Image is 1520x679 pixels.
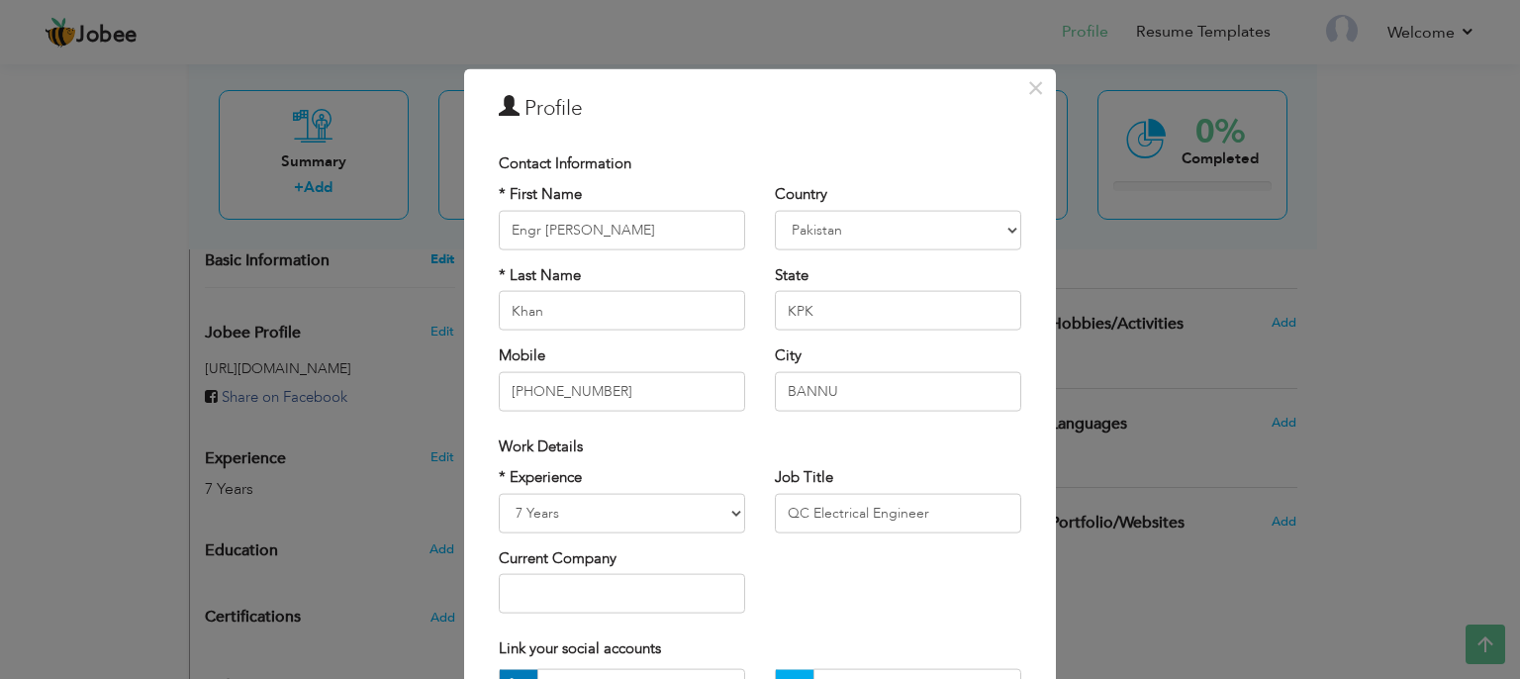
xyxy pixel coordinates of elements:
label: State [775,264,808,285]
label: * Last Name [499,264,581,285]
button: Close [1019,72,1051,104]
label: Current Company [499,547,617,568]
span: Work Details [499,436,583,455]
h3: Profile [499,94,1021,124]
label: * Experience [499,467,582,488]
span: Link your social accounts [499,638,661,658]
label: Country [775,184,827,205]
label: Mobile [499,345,545,366]
label: City [775,345,802,366]
span: × [1027,70,1044,106]
label: Job Title [775,467,833,488]
span: Contact Information [499,153,631,173]
label: * First Name [499,184,582,205]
